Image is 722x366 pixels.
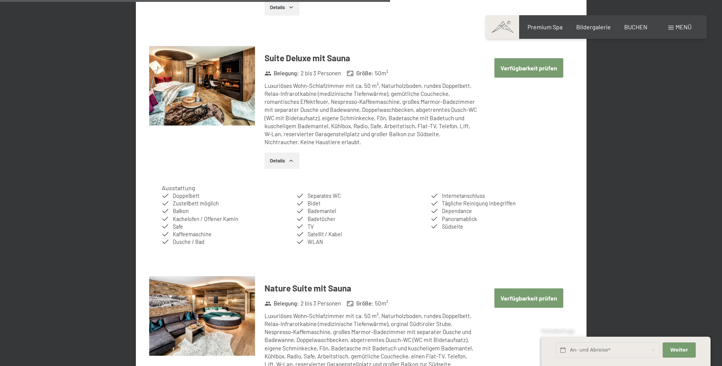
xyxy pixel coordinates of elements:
[308,193,341,199] span: Separates WC
[173,200,219,207] span: Zustellbett möglich
[149,276,255,356] img: mss_renderimg.php
[162,184,195,191] h4: Ausstattung
[624,23,647,30] a: BUCHEN
[301,299,341,307] span: 2 bis 3 Personen
[265,69,299,77] strong: Belegung :
[173,193,199,199] span: Doppelbett
[173,239,204,245] span: Dusche / Bad
[442,193,485,199] span: Internetanschluss
[149,46,255,126] img: mss_renderimg.php
[442,216,477,222] span: Panoramablick
[541,328,574,334] span: Schnellanfrage
[308,223,314,230] span: TV
[347,69,373,77] strong: Größe :
[442,208,472,214] span: Dependance
[375,69,388,77] span: 50 m²
[265,299,299,307] strong: Belegung :
[265,153,299,169] button: Details
[442,200,516,207] span: Tägliche Reinigung inbegriffen
[265,52,477,64] h3: Suite Deluxe mit Sauna
[676,23,692,30] span: Menü
[375,299,388,307] span: 50 m²
[173,223,183,230] span: Safe
[442,223,463,230] span: Südseite
[308,239,323,245] span: WLAN
[173,216,238,222] span: Kachelofen / Offener Kamin
[173,231,212,237] span: Kaffeemaschine
[494,58,563,78] button: Verfügbarkeit prüfen
[301,69,341,77] span: 2 bis 3 Personen
[265,82,477,146] div: Luxuriöses Wohn-Schlafzimmer mit ca. 50 m², Naturholzboden, rundes Doppelbett, Relax-Infrarotkabi...
[576,23,611,30] a: Bildergalerie
[308,216,335,222] span: Badetücher
[528,23,563,30] a: Premium Spa
[308,231,342,237] span: Satellit / Kabel
[173,208,189,214] span: Balkon
[347,299,373,307] strong: Größe :
[265,282,477,294] h3: Nature Suite mit Sauna
[308,200,320,207] span: Bidet
[663,342,695,358] button: Weiter
[670,347,688,353] span: Weiter
[494,288,563,308] button: Verfügbarkeit prüfen
[308,208,336,214] span: Bademantel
